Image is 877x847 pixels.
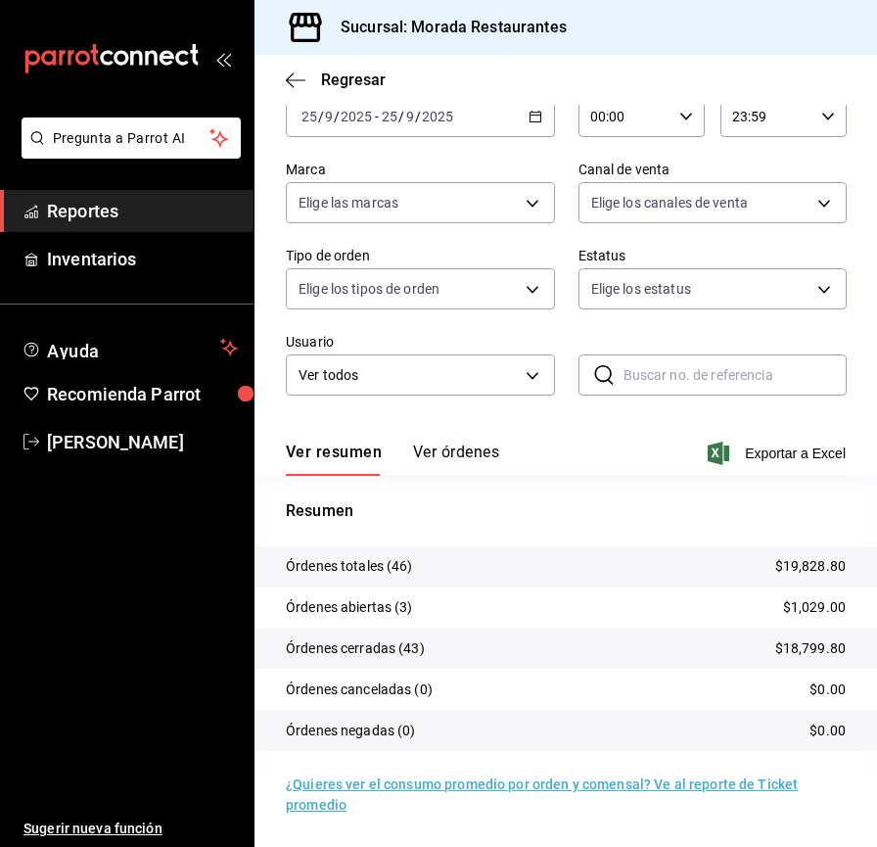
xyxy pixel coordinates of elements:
p: Órdenes canceladas (0) [286,680,433,700]
p: $0.00 [809,680,846,700]
p: $1,029.00 [783,597,846,618]
input: ---- [340,109,373,124]
button: Ver órdenes [413,443,499,476]
span: [PERSON_NAME] [47,429,238,455]
span: Ver todos [299,365,519,386]
p: Resumen [286,499,846,523]
button: Exportar a Excel [712,442,846,465]
span: Inventarios [47,246,238,272]
span: / [415,109,421,124]
p: $18,799.80 [775,638,846,659]
span: Reportes [47,198,238,224]
label: Tipo de orden [286,249,555,262]
button: open_drawer_menu [215,51,231,67]
label: Marca [286,163,555,176]
p: Órdenes abiertas (3) [286,597,413,618]
p: $0.00 [809,721,846,741]
span: / [334,109,340,124]
span: Ayuda [47,336,212,359]
button: Ver resumen [286,443,382,476]
input: -- [300,109,318,124]
h3: Sucursal: Morada Restaurantes [325,16,567,39]
span: Sugerir nueva función [23,819,238,839]
button: Regresar [286,71,386,89]
button: Pregunta a Parrot AI [22,118,241,159]
span: Elige los tipos de orden [299,279,439,299]
input: -- [405,109,415,124]
span: Elige los estatus [591,279,691,299]
p: Órdenes totales (46) [286,556,413,577]
input: -- [381,109,398,124]
p: Órdenes negadas (0) [286,721,416,741]
a: ¿Quieres ver el consumo promedio por orden y comensal? Ve al reporte de Ticket promedio [286,776,798,813]
span: / [318,109,324,124]
input: Buscar no. de referencia [623,355,848,395]
span: Recomienda Parrot [47,381,238,407]
p: Órdenes cerradas (43) [286,638,425,659]
input: -- [324,109,334,124]
div: navigation tabs [286,443,499,476]
p: $19,828.80 [775,556,846,577]
span: Elige las marcas [299,193,398,212]
span: - [375,109,379,124]
span: / [398,109,404,124]
span: Pregunta a Parrot AI [53,128,210,149]
a: Pregunta a Parrot AI [14,142,241,163]
label: Usuario [286,335,555,349]
label: Estatus [578,249,848,262]
label: Canal de venta [578,163,848,176]
span: Elige los canales de venta [591,193,748,212]
span: Regresar [321,71,386,89]
input: ---- [421,109,454,124]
